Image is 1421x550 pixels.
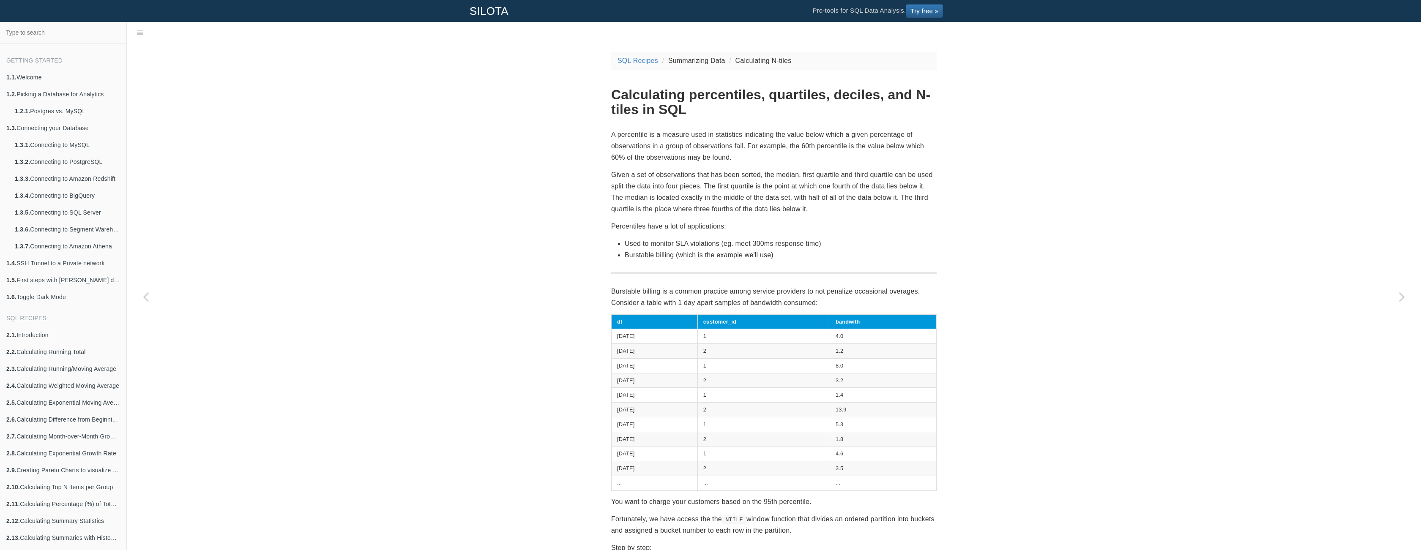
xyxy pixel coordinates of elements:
[6,484,20,490] b: 2.10.
[697,476,830,490] td: ...
[612,344,698,359] td: [DATE]
[15,175,30,182] b: 1.3.3.
[697,373,830,388] td: 2
[830,373,936,388] td: 3.2
[6,277,16,283] b: 1.5.
[6,294,16,300] b: 1.6.
[612,329,698,344] td: [DATE]
[8,170,126,187] a: 1.3.3.Connecting to Amazon Redshift
[6,332,16,338] b: 2.1.
[612,314,698,329] th: dt
[6,260,16,267] b: 1.4.
[697,388,830,403] td: 1
[15,192,30,199] b: 1.3.4.
[612,447,698,461] td: [DATE]
[830,388,936,403] td: 1.4
[6,399,16,406] b: 2.5.
[612,403,698,417] td: [DATE]
[727,55,791,66] li: Calculating N-tiles
[6,534,20,541] b: 2.13.
[612,476,698,490] td: ...
[830,329,936,344] td: 4.0
[8,238,126,255] a: 1.3.7.Connecting to Amazon Athena
[830,432,936,447] td: 1.8
[830,417,936,432] td: 5.3
[830,344,936,359] td: 1.2
[830,476,936,490] td: ...
[6,365,16,372] b: 2.3.
[612,461,698,476] td: [DATE]
[15,243,30,250] b: 1.3.7.
[697,447,830,461] td: 1
[6,433,16,440] b: 2.7.
[6,74,16,81] b: 1.1.
[697,432,830,447] td: 2
[8,187,126,204] a: 1.3.4.Connecting to BigQuery
[8,136,126,153] a: 1.3.1.Connecting to MySQL
[618,57,658,64] a: SQL Recipes
[830,461,936,476] td: 3.5
[722,515,746,524] code: NTILE
[8,103,126,120] a: 1.2.1.Postgres vs. MySQL
[6,125,16,131] b: 1.3.
[6,91,16,98] b: 1.2.
[8,204,126,221] a: 1.3.5.Connecting to SQL Server
[611,286,937,308] p: Burstable billing is a common practice among service providers to not penalize occasional overage...
[612,417,698,432] td: [DATE]
[6,382,16,389] b: 2.4.
[804,0,951,22] li: Pro-tools for SQL Data Analysis.
[612,432,698,447] td: [DATE]
[697,461,830,476] td: 2
[830,403,936,417] td: 13.9
[3,25,124,41] input: Type to search
[8,153,126,170] a: 1.3.2.Connecting to PostgreSQL
[611,496,937,507] p: You want to charge your customers based on the 95th percentile.
[697,417,830,432] td: 1
[906,4,943,18] a: Try free »
[612,358,698,373] td: [DATE]
[611,513,937,536] p: Fortunately, we have access the the window function that divides an ordered partition into bucket...
[8,221,126,238] a: 1.3.6.Connecting to Segment Warehouse
[697,358,830,373] td: 1
[127,43,165,550] a: Previous page: Analyze Mailchimp Data by Segmenting and Lead scoring your email list
[830,358,936,373] td: 8.0
[660,55,725,66] li: Summarizing Data
[611,87,937,117] h1: Calculating percentiles, quartiles, deciles, and N-tiles in SQL
[612,388,698,403] td: [DATE]
[15,142,30,148] b: 1.3.1.
[625,249,937,261] li: Burstable billing (which is the example we'll use)
[6,467,16,474] b: 2.9.
[697,329,830,344] td: 1
[463,0,515,22] a: SILOTA
[612,373,698,388] td: [DATE]
[697,403,830,417] td: 2
[830,314,936,329] th: bandwith
[625,238,937,249] li: Used to monitor SLA violations (eg. meet 300ms response time)
[6,517,20,524] b: 2.12.
[830,447,936,461] td: 4.6
[15,226,30,233] b: 1.3.6.
[6,501,20,507] b: 2.11.
[6,416,16,423] b: 2.6.
[611,129,937,163] p: A percentile is a measure used in statistics indicating the value below which a given percentage ...
[1383,43,1421,550] a: Next page: Calculating Top N items and Aggregating (sum) the remainder into
[611,221,937,232] p: Percentiles have a lot of applications:
[611,169,937,215] p: Given a set of observations that has been sorted, the median, first quartile and third quartile c...
[697,314,830,329] th: customer_id
[15,158,30,165] b: 1.3.2.
[6,450,16,457] b: 2.8.
[15,209,30,216] b: 1.3.5.
[15,108,30,114] b: 1.2.1.
[697,344,830,359] td: 2
[6,349,16,355] b: 2.2.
